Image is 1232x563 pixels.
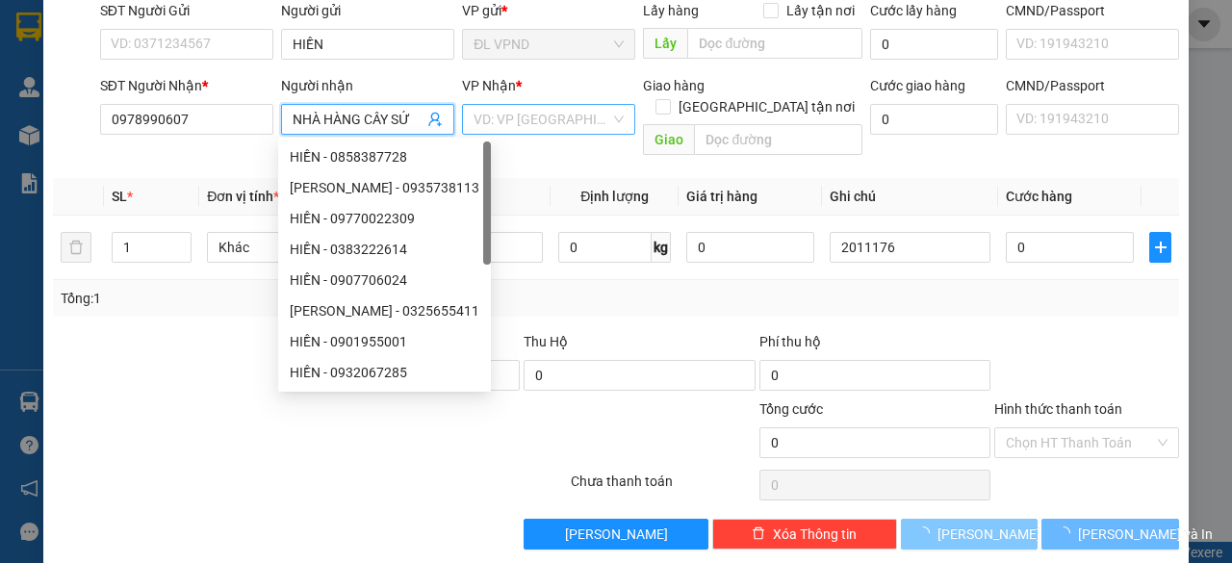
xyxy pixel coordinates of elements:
[278,203,491,234] div: HIỀN - 09770022309
[830,232,990,263] input: Ghi Chú
[474,30,624,59] span: ĐL VPND
[822,178,998,216] th: Ghi chú
[870,78,965,93] label: Cước giao hàng
[870,104,998,135] input: Cước giao hàng
[569,471,757,504] div: Chưa thanh toán
[290,146,479,167] div: HIỀN - 0858387728
[290,208,479,229] div: HIỀN - 09770022309
[773,524,857,545] span: Xóa Thông tin
[1006,189,1072,204] span: Cước hàng
[290,362,479,383] div: HIỀN - 0932067285
[61,232,91,263] button: delete
[290,239,479,260] div: HIỀN - 0383222614
[278,172,491,203] div: KIM HIỀN - 0935738113
[207,189,279,204] span: Đơn vị tính
[290,331,479,352] div: HIỀN - 0901955001
[565,524,668,545] span: [PERSON_NAME]
[901,519,1039,550] button: [PERSON_NAME]
[427,112,443,127] span: user-add
[278,265,491,295] div: HIỀN - 0907706024
[524,519,708,550] button: [PERSON_NAME]
[870,29,998,60] input: Cước lấy hàng
[100,75,273,96] div: SĐT Người Nhận
[290,300,479,321] div: [PERSON_NAME] - 0325655411
[643,3,699,18] span: Lấy hàng
[1149,232,1171,263] button: plus
[290,177,479,198] div: [PERSON_NAME] - 0935738113
[462,78,516,93] span: VP Nhận
[290,269,479,291] div: HIỀN - 0907706024
[278,326,491,357] div: HIỀN - 0901955001
[278,357,491,388] div: HIỀN - 0932067285
[524,334,568,349] span: Thu Hộ
[759,401,823,417] span: Tổng cước
[278,295,491,326] div: PHAN THỊ HIỀN - 0325655411
[694,124,861,155] input: Dọc đường
[652,232,671,263] span: kg
[1057,526,1078,540] span: loading
[687,28,861,59] input: Dọc đường
[759,331,991,360] div: Phí thu hộ
[1078,524,1213,545] span: [PERSON_NAME] và In
[61,288,477,309] div: Tổng: 1
[112,189,127,204] span: SL
[671,96,862,117] span: [GEOGRAPHIC_DATA] tận nơi
[281,75,454,96] div: Người nhận
[686,232,814,263] input: 0
[278,234,491,265] div: HIỀN - 0383222614
[278,141,491,172] div: HIỀN - 0858387728
[752,526,765,542] span: delete
[870,3,957,18] label: Cước lấy hàng
[643,124,694,155] span: Giao
[937,524,1040,545] span: [PERSON_NAME]
[643,28,687,59] span: Lấy
[712,519,897,550] button: deleteXóa Thông tin
[580,189,649,204] span: Định lượng
[686,189,757,204] span: Giá trị hàng
[1150,240,1170,255] span: plus
[218,233,356,262] span: Khác
[1006,75,1179,96] div: CMND/Passport
[916,526,937,540] span: loading
[643,78,705,93] span: Giao hàng
[1041,519,1179,550] button: [PERSON_NAME] và In
[994,401,1122,417] label: Hình thức thanh toán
